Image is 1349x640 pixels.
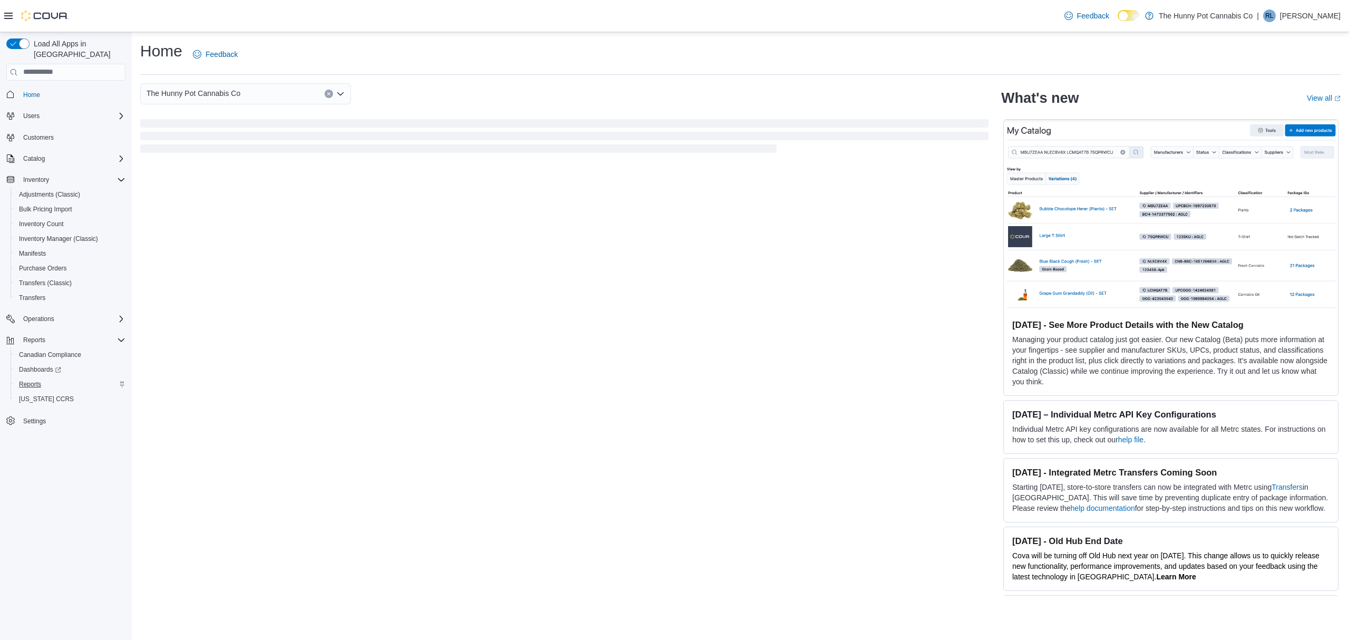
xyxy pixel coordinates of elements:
[19,294,45,302] span: Transfers
[11,246,130,261] button: Manifests
[11,362,130,377] a: Dashboards
[189,44,242,65] a: Feedback
[1118,435,1143,444] a: help file
[11,217,130,231] button: Inventory Count
[11,347,130,362] button: Canadian Compliance
[23,315,54,323] span: Operations
[15,218,68,230] a: Inventory Count
[23,133,54,142] span: Customers
[1272,483,1303,491] a: Transfers
[15,203,76,216] a: Bulk Pricing Import
[19,415,50,428] a: Settings
[15,188,84,201] a: Adjustments (Classic)
[1012,467,1330,478] h3: [DATE] - Integrated Metrc Transfers Coming Soon
[1159,9,1253,22] p: The Hunny Pot Cannabis Co
[140,41,182,62] h1: Home
[19,131,125,144] span: Customers
[21,11,69,21] img: Cova
[19,152,49,165] button: Catalog
[30,38,125,60] span: Load All Apps in [GEOGRAPHIC_DATA]
[1012,319,1330,330] h3: [DATE] - See More Product Details with the New Catalog
[11,231,130,246] button: Inventory Manager (Classic)
[1118,21,1118,22] span: Dark Mode
[15,393,125,405] span: Washington CCRS
[1012,409,1330,420] h3: [DATE] – Individual Metrc API Key Configurations
[15,232,125,245] span: Inventory Manager (Classic)
[1118,10,1140,21] input: Dark Mode
[19,110,125,122] span: Users
[11,276,130,290] button: Transfers (Classic)
[11,392,130,406] button: [US_STATE] CCRS
[23,154,45,163] span: Catalog
[15,262,71,275] a: Purchase Orders
[19,88,125,101] span: Home
[15,203,125,216] span: Bulk Pricing Import
[2,312,130,326] button: Operations
[15,378,45,391] a: Reports
[1012,536,1330,546] h3: [DATE] - Old Hub End Date
[19,205,72,214] span: Bulk Pricing Import
[2,172,130,187] button: Inventory
[336,90,345,98] button: Open list of options
[206,49,238,60] span: Feedback
[15,277,125,289] span: Transfers (Classic)
[1012,334,1330,387] p: Managing your product catalog just got easier. Our new Catalog (Beta) puts more information at yo...
[11,261,130,276] button: Purchase Orders
[2,130,130,145] button: Customers
[11,290,130,305] button: Transfers
[19,313,58,325] button: Operations
[1263,9,1276,22] div: Rikki Lynch
[15,292,50,304] a: Transfers
[19,89,44,101] a: Home
[15,277,76,289] a: Transfers (Classic)
[146,87,240,100] span: The Hunny Pot Cannabis Co
[19,131,58,144] a: Customers
[325,90,333,98] button: Clear input
[19,313,125,325] span: Operations
[19,264,67,273] span: Purchase Orders
[19,190,80,199] span: Adjustments (Classic)
[1012,551,1319,581] span: Cova will be turning off Old Hub next year on [DATE]. This change allows us to quickly release ne...
[1307,94,1341,102] a: View allExternal link
[19,173,125,186] span: Inventory
[2,109,130,123] button: Users
[19,249,46,258] span: Manifests
[23,336,45,344] span: Reports
[1077,11,1109,21] span: Feedback
[19,414,125,427] span: Settings
[15,247,125,260] span: Manifests
[23,91,40,99] span: Home
[19,380,41,389] span: Reports
[1156,573,1196,581] a: Learn More
[15,348,125,361] span: Canadian Compliance
[1265,9,1273,22] span: RL
[19,334,125,346] span: Reports
[1071,504,1135,512] a: help documentation
[1001,90,1079,106] h2: What's new
[2,151,130,166] button: Catalog
[1257,9,1259,22] p: |
[2,413,130,428] button: Settings
[15,232,102,245] a: Inventory Manager (Classic)
[2,333,130,347] button: Reports
[1012,482,1330,513] p: Starting [DATE], store-to-store transfers can now be integrated with Metrc using in [GEOGRAPHIC_D...
[15,188,125,201] span: Adjustments (Classic)
[11,187,130,202] button: Adjustments (Classic)
[15,378,125,391] span: Reports
[19,110,44,122] button: Users
[15,292,125,304] span: Transfers
[23,176,49,184] span: Inventory
[6,83,125,456] nav: Complex example
[19,334,50,346] button: Reports
[23,417,46,425] span: Settings
[23,112,40,120] span: Users
[19,351,81,359] span: Canadian Compliance
[19,220,64,228] span: Inventory Count
[19,235,98,243] span: Inventory Manager (Classic)
[15,218,125,230] span: Inventory Count
[15,363,125,376] span: Dashboards
[15,262,125,275] span: Purchase Orders
[11,202,130,217] button: Bulk Pricing Import
[1012,424,1330,445] p: Individual Metrc API key configurations are now available for all Metrc states. For instructions ...
[15,363,65,376] a: Dashboards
